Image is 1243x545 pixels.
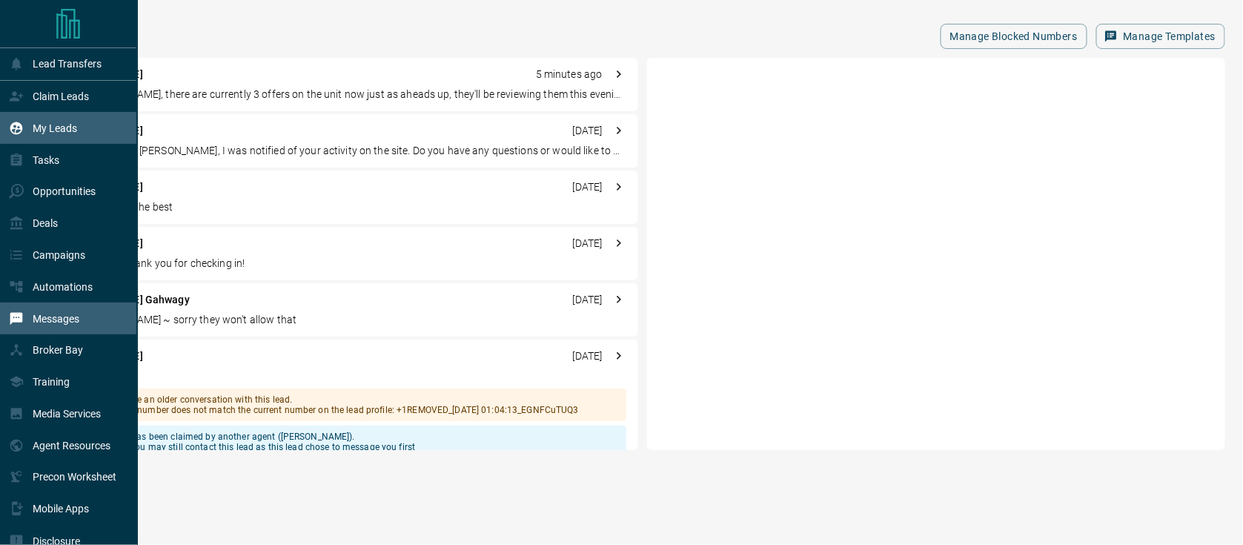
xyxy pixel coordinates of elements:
p: okay perfect, thank you for checking in! [62,256,626,271]
p: Good afternoon [PERSON_NAME], I was notified of your activity on the site. Do you have any questi... [62,143,626,159]
p: Great! [62,369,626,384]
p: Hey [PERSON_NAME] ~ sorry they won't allow that [62,312,626,328]
p: Hey [PERSON_NAME], there are currently 3 offers on the unit now just as aheads up, they'll be rev... [62,87,626,102]
p: No problem! All the best [62,199,626,215]
button: Manage Blocked Numbers [941,24,1087,49]
p: [DATE] [573,349,603,364]
p: 5 minutes ago [536,67,603,82]
div: This may be an older conversation with this lead. The phone number does not match the current num... [92,389,579,421]
p: [DATE] [573,236,603,251]
p: [DATE] [573,179,603,195]
p: [DATE] [573,123,603,139]
button: Manage Templates [1096,24,1225,49]
p: [DATE] [573,292,603,308]
div: This lead has been claimed by another agent ([PERSON_NAME]). However, you may still contact this ... [92,426,415,458]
